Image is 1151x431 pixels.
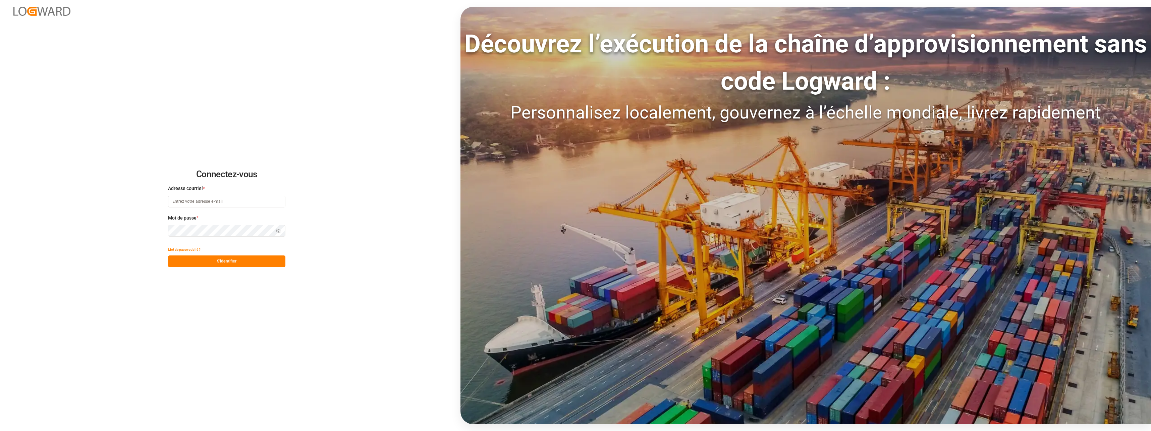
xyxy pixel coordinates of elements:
span: Adresse courriel [168,185,203,192]
input: Entrez votre adresse e-mail [168,196,285,207]
div: Découvrez l’exécution de la chaîne d’approvisionnement sans code Logward : [460,25,1151,100]
div: Personnalisez localement, gouvernez à l’échelle mondiale, livrez rapidement [460,100,1151,126]
h2: Connectez-vous [168,164,285,185]
button: Mot de passe oublié ? [168,244,201,255]
button: S'identifier [168,255,285,267]
span: Mot de passe [168,214,197,222]
img: Logward_new_orange.png [13,7,70,16]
